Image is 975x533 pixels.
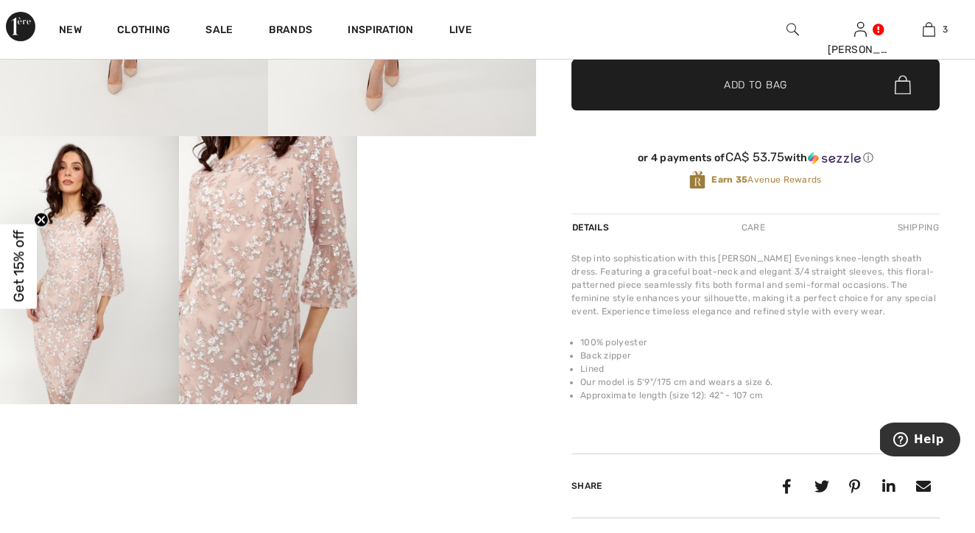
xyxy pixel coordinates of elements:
[571,150,940,170] div: or 4 payments ofCA$ 53.75withSezzle Click to learn more about Sezzle
[895,75,911,94] img: Bag.svg
[894,214,940,241] div: Shipping
[6,12,35,41] img: 1ère Avenue
[729,214,778,241] div: Care
[580,336,940,349] li: 100% polyester
[205,24,233,39] a: Sale
[808,152,861,165] img: Sezzle
[580,375,940,389] li: Our model is 5'9"/175 cm and wears a size 6.
[580,389,940,402] li: Approximate length (size 12): 42" - 107 cm
[571,481,602,491] span: Share
[348,24,413,39] span: Inspiration
[580,349,940,362] li: Back zipper
[828,42,895,57] div: [PERSON_NAME]
[724,77,787,93] span: Add to Bag
[880,423,960,459] iframe: Opens a widget where you can find more information
[571,214,613,241] div: Details
[786,21,799,38] img: search the website
[943,23,948,36] span: 3
[34,213,49,227] button: Close teaser
[725,149,785,164] span: CA$ 53.75
[269,24,313,39] a: Brands
[854,22,867,36] a: Sign In
[10,230,27,303] span: Get 15% off
[711,173,821,186] span: Avenue Rewards
[689,170,705,190] img: Avenue Rewards
[854,21,867,38] img: My Info
[59,24,82,39] a: New
[711,174,747,185] strong: Earn 35
[580,362,940,375] li: Lined
[449,22,472,38] a: Live
[357,136,536,225] video: Your browser does not support the video tag.
[117,24,170,39] a: Clothing
[571,150,940,165] div: or 4 payments of with
[179,136,358,404] img: Floral Sheath Boat-Neck Dress Style 81171268. 4
[895,21,962,38] a: 3
[923,21,935,38] img: My Bag
[571,252,940,318] div: Step into sophistication with this [PERSON_NAME] Evenings knee-length sheath dress. Featuring a g...
[571,59,940,110] button: Add to Bag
